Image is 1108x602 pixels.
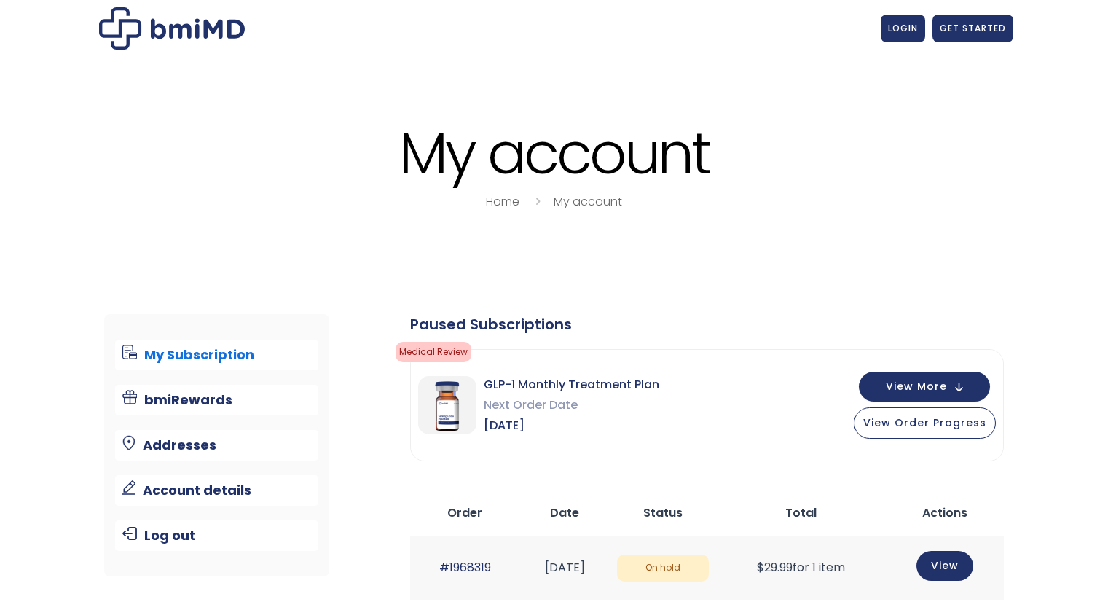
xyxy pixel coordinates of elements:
[550,504,579,521] span: Date
[886,382,947,391] span: View More
[484,415,659,436] span: [DATE]
[99,7,245,50] img: My account
[418,376,476,434] img: GLP-1 Monthly Treatment Plan
[916,551,973,581] a: View
[115,475,318,506] a: Account details
[888,22,918,34] span: LOGIN
[716,536,886,600] td: for 1 item
[757,559,764,576] span: $
[115,340,318,370] a: My Subscription
[785,504,817,521] span: Total
[486,193,519,210] a: Home
[940,22,1006,34] span: GET STARTED
[617,555,708,582] span: On hold
[932,15,1013,42] a: GET STARTED
[545,559,585,576] time: [DATE]
[859,372,990,402] button: View More
[95,122,1013,184] h1: My account
[115,430,318,461] a: Addresses
[447,504,482,521] span: Order
[115,385,318,415] a: bmiRewards
[484,395,659,415] span: Next Order Date
[104,314,329,576] nav: Account pages
[396,342,471,362] span: Medical Review
[854,407,996,439] button: View Order Progress
[439,559,491,576] a: #1968319
[530,193,546,210] i: breadcrumbs separator
[881,15,925,42] a: LOGIN
[922,504,967,521] span: Actions
[757,559,793,576] span: 29.99
[554,193,622,210] a: My account
[115,520,318,551] a: Log out
[410,314,1004,335] div: Paused Subscriptions
[863,415,986,430] span: View Order Progress
[643,504,683,521] span: Status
